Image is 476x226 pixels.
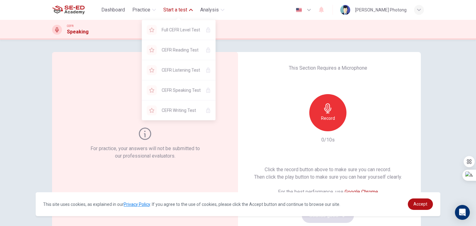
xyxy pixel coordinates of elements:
[142,20,216,40] div: YOU NEED A LICENSE TO ACCESS THIS CONTENT
[142,100,216,120] div: YOU NEED A LICENSE TO ACCESS THIS CONTENT
[200,6,219,14] span: Analysis
[89,145,201,160] h6: For practice, your answers will not be submitted to our professional evaluators.
[289,64,367,72] h6: This Section Requires a Microphone
[142,60,216,80] div: YOU NEED A LICENSE TO ACCESS THIS CONTENT
[163,6,187,14] span: Start a test
[408,198,433,210] a: dismiss cookie message
[142,80,216,100] div: YOU NEED A LICENSE TO ACCESS THIS CONTENT
[413,202,427,206] span: Accept
[161,4,195,15] button: Start a test
[162,106,201,114] span: CEFR Writing Test
[254,166,402,181] h6: Click the record button above to make sure you can record. Then click the play button to make sur...
[36,192,440,216] div: cookieconsent
[162,86,201,94] span: CEFR Speaking Test
[67,28,89,36] h1: Speaking
[162,26,201,33] span: Full CEFR Level Test
[52,4,99,16] a: SE-ED Academy logo
[295,8,303,12] img: en
[345,189,378,195] a: Google Chrome
[355,6,407,14] div: [PERSON_NAME] Photong
[99,4,127,15] button: Dashboard
[132,6,150,14] span: Practice
[455,205,470,220] div: Open Intercom Messenger
[101,6,125,14] span: Dashboard
[52,4,85,16] img: SE-ED Academy logo
[278,188,378,196] h6: For the best performance, use
[162,46,201,54] span: CEFR Reading Test
[142,40,216,60] div: YOU NEED A LICENSE TO ACCESS THIS CONTENT
[130,4,158,15] button: Practice
[340,5,350,15] img: Profile picture
[321,136,335,144] h6: 0/10s
[321,115,335,122] h6: Record
[309,94,346,131] button: Record
[162,66,201,74] span: CEFR Listening Test
[124,202,150,207] a: Privacy Policy
[67,24,73,28] span: CEFR
[43,202,340,207] span: This site uses cookies, as explained in our . If you agree to the use of cookies, please click th...
[198,4,227,15] button: Analysis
